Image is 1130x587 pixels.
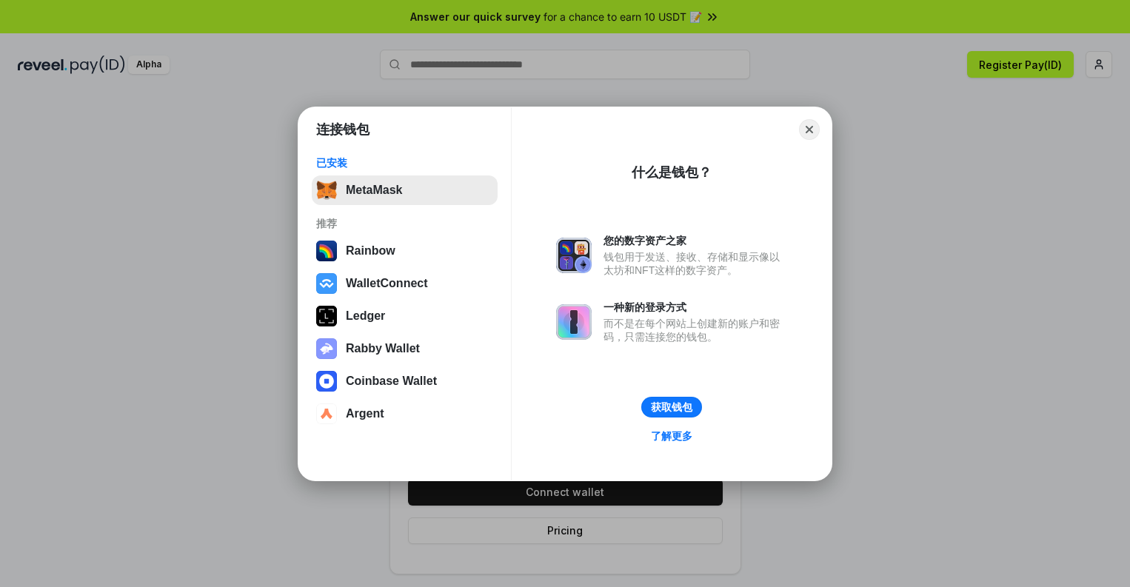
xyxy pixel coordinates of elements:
div: 您的数字资产之家 [604,234,787,247]
div: 已安装 [316,156,493,170]
button: WalletConnect [312,269,498,298]
div: 而不是在每个网站上创建新的账户和密码，只需连接您的钱包。 [604,317,787,343]
button: Close [799,119,820,140]
img: svg+xml,%3Csvg%20fill%3D%22none%22%20height%3D%2233%22%20viewBox%3D%220%200%2035%2033%22%20width%... [316,180,337,201]
img: svg+xml,%3Csvg%20xmlns%3D%22http%3A%2F%2Fwww.w3.org%2F2000%2Fsvg%22%20fill%3D%22none%22%20viewBox... [556,304,592,340]
div: Ledger [346,309,385,323]
button: Ledger [312,301,498,331]
button: MetaMask [312,175,498,205]
img: svg+xml,%3Csvg%20xmlns%3D%22http%3A%2F%2Fwww.w3.org%2F2000%2Fsvg%22%20fill%3D%22none%22%20viewBox... [556,238,592,273]
button: 获取钱包 [641,397,702,417]
img: svg+xml,%3Csvg%20width%3D%2228%22%20height%3D%2228%22%20viewBox%3D%220%200%2028%2028%22%20fill%3D... [316,273,337,294]
button: Rabby Wallet [312,334,498,363]
div: Rainbow [346,244,395,258]
img: svg+xml,%3Csvg%20xmlns%3D%22http%3A%2F%2Fwww.w3.org%2F2000%2Fsvg%22%20fill%3D%22none%22%20viewBox... [316,338,337,359]
img: svg+xml,%3Csvg%20xmlns%3D%22http%3A%2F%2Fwww.w3.org%2F2000%2Fsvg%22%20width%3D%2228%22%20height%3... [316,306,337,326]
div: 什么是钱包？ [632,164,712,181]
img: svg+xml,%3Csvg%20width%3D%22120%22%20height%3D%22120%22%20viewBox%3D%220%200%20120%20120%22%20fil... [316,241,337,261]
div: MetaMask [346,184,402,197]
div: WalletConnect [346,277,428,290]
a: 了解更多 [642,426,701,446]
div: 一种新的登录方式 [604,301,787,314]
img: svg+xml,%3Csvg%20width%3D%2228%22%20height%3D%2228%22%20viewBox%3D%220%200%2028%2028%22%20fill%3D... [316,403,337,424]
div: 了解更多 [651,429,692,443]
div: Argent [346,407,384,420]
div: Coinbase Wallet [346,375,437,388]
div: 钱包用于发送、接收、存储和显示像以太坊和NFT这样的数字资产。 [604,250,787,277]
h1: 连接钱包 [316,121,370,138]
button: Rainbow [312,236,498,266]
img: svg+xml,%3Csvg%20width%3D%2228%22%20height%3D%2228%22%20viewBox%3D%220%200%2028%2028%22%20fill%3D... [316,371,337,392]
div: 推荐 [316,217,493,230]
div: 获取钱包 [651,400,692,414]
button: Coinbase Wallet [312,366,498,396]
div: Rabby Wallet [346,342,420,355]
button: Argent [312,399,498,429]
